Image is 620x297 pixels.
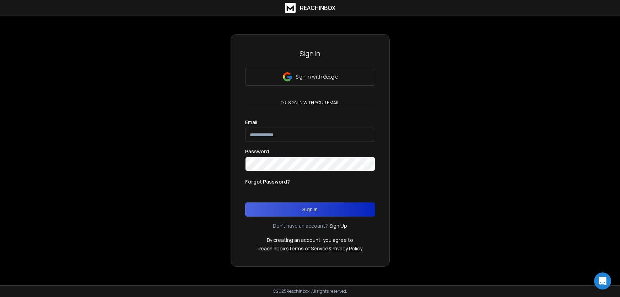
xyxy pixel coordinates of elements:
[273,222,328,229] p: Don't have an account?
[245,120,257,125] label: Email
[285,3,335,13] a: ReachInbox
[285,3,296,13] img: logo
[594,272,611,290] div: Open Intercom Messenger
[245,178,290,185] p: Forgot Password?
[289,245,328,252] a: Terms of Service
[278,100,342,106] p: or, sign in with your email
[245,202,375,217] button: Sign In
[331,245,362,252] a: Privacy Policy
[267,237,353,244] p: By creating an account, you agree to
[245,68,375,86] button: Sign in with Google
[273,288,347,294] p: © 2025 Reachinbox. All rights reserved.
[245,49,375,59] h3: Sign In
[296,73,338,80] p: Sign in with Google
[300,4,335,12] h1: ReachInbox
[245,149,269,154] label: Password
[329,222,347,229] a: Sign Up
[258,245,362,252] p: ReachInbox's &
